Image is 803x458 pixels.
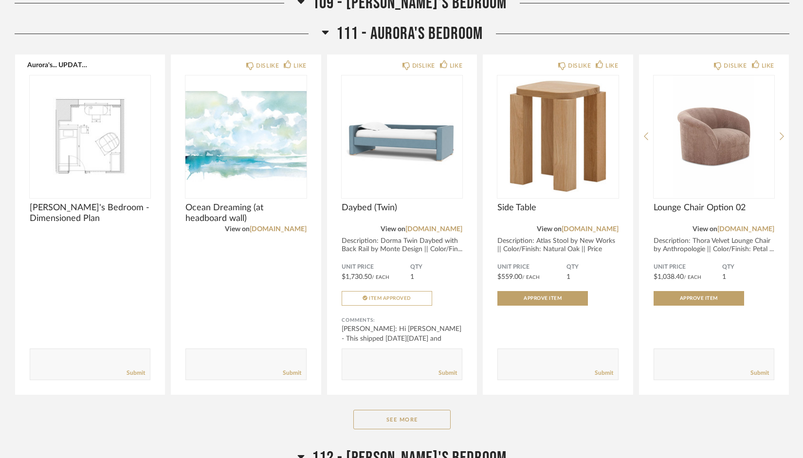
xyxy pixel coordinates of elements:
[497,202,618,213] span: Side Table
[372,275,389,280] span: / Each
[342,315,462,325] div: Comments:
[185,75,306,197] img: undefined
[684,275,701,280] span: / Each
[537,226,562,233] span: View on
[450,61,462,71] div: LIKE
[369,296,411,301] span: Item Approved
[381,226,405,233] span: View on
[693,226,717,233] span: View on
[750,369,769,377] a: Submit
[30,75,150,197] img: undefined
[30,202,150,224] span: [PERSON_NAME]'s Bedroom - Dimensioned Plan
[342,263,410,271] span: Unit Price
[566,274,570,280] span: 1
[562,226,619,233] a: [DOMAIN_NAME]
[410,274,414,280] span: 1
[342,291,432,306] button: Item Approved
[342,237,462,254] div: Description: Dorma Twin Daybed with Back Rail by Monte Design || Color/Fin...
[293,61,306,71] div: LIKE
[497,274,522,280] span: $559.00
[353,410,451,429] button: See More
[654,237,774,254] div: Description: Thora Velvet Lounge Chair by Anthropologie || Color/Finish: Petal ...
[438,369,457,377] a: Submit
[283,369,301,377] a: Submit
[762,61,774,71] div: LIKE
[412,61,435,71] div: DISLIKE
[568,61,591,71] div: DISLIKE
[256,61,279,71] div: DISLIKE
[342,274,372,280] span: $1,730.50
[342,75,462,197] img: undefined
[605,61,618,71] div: LIKE
[342,324,462,353] div: [PERSON_NAME]: Hi [PERSON_NAME] - This shipped [DATE][DATE] and should be...
[127,369,145,377] a: Submit
[654,291,744,306] button: Approve Item
[497,263,566,271] span: Unit Price
[410,263,462,271] span: QTY
[497,237,618,262] div: Description: Atlas Stool by New Works || Color/Finish: Natural Oak || Price inclu...
[654,263,722,271] span: Unit Price
[654,274,684,280] span: $1,038.40
[566,263,619,271] span: QTY
[722,274,726,280] span: 1
[595,369,613,377] a: Submit
[336,23,483,44] span: 111 - AURORA'S BEDROOM
[405,226,462,233] a: [DOMAIN_NAME]
[524,296,562,301] span: Approve Item
[654,202,774,213] span: Lounge Chair Option 02
[342,202,462,213] span: Daybed (Twin)
[225,226,250,233] span: View on
[724,61,747,71] div: DISLIKE
[497,75,618,197] img: undefined
[680,296,718,301] span: Approve Item
[497,291,588,306] button: Approve Item
[185,202,306,224] span: Ocean Dreaming (at headboard wall)
[522,275,540,280] span: / Each
[654,75,774,197] img: undefined
[250,226,307,233] a: [DOMAIN_NAME]
[27,61,88,69] button: Aurora's... UPDATED.pdf
[717,226,774,233] a: [DOMAIN_NAME]
[722,263,774,271] span: QTY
